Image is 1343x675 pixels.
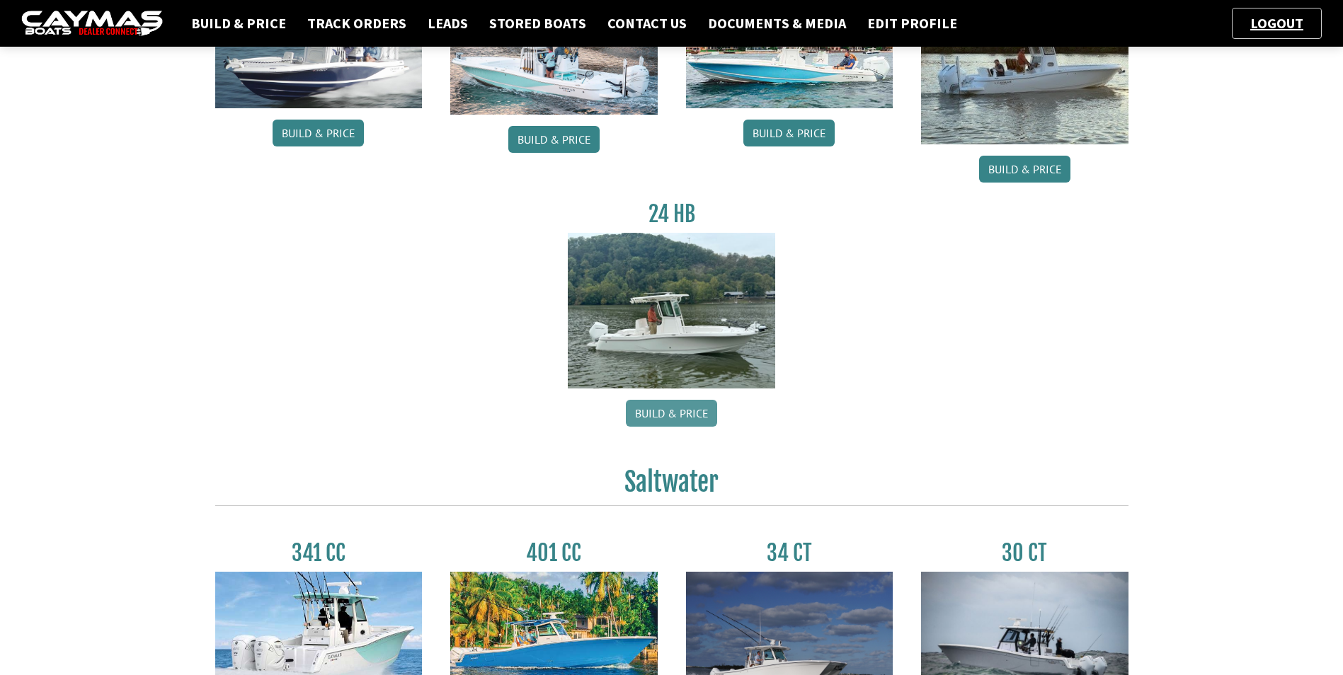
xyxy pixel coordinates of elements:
a: Build & Price [508,126,600,153]
a: Leads [421,14,475,33]
a: Build & Price [743,120,835,146]
a: Build & Price [273,120,364,146]
h2: Saltwater [215,466,1128,506]
h3: 34 CT [686,540,893,566]
a: Logout [1243,14,1310,32]
h3: 401 CC [450,540,658,566]
h3: 24 HB [568,201,775,227]
h3: 30 CT [921,540,1128,566]
img: 24_HB_thumbnail.jpg [568,233,775,388]
a: Build & Price [626,400,717,427]
img: caymas-dealer-connect-2ed40d3bc7270c1d8d7ffb4b79bf05adc795679939227970def78ec6f6c03838.gif [21,11,163,37]
a: Track Orders [300,14,413,33]
a: Build & Price [979,156,1070,183]
h3: 341 CC [215,540,423,566]
a: Build & Price [184,14,293,33]
a: Contact Us [600,14,694,33]
a: Documents & Media [701,14,853,33]
a: Stored Boats [482,14,593,33]
a: Edit Profile [860,14,964,33]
